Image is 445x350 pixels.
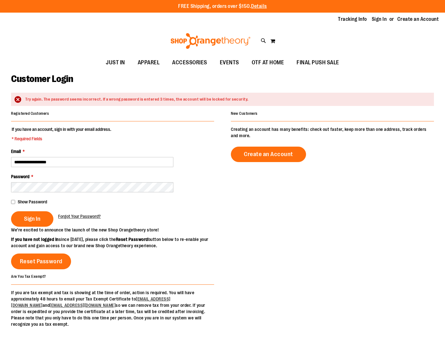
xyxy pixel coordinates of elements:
[11,227,223,233] p: We’re excited to announce the launch of the new Shop Orangetheory store!
[11,237,59,242] strong: If you have not logged in
[178,3,267,10] p: FREE Shipping, orders over $150.
[166,55,213,70] a: ACCESSORIES
[11,274,46,279] strong: Are You Tax Exempt?
[252,55,284,70] span: OTF AT HOME
[290,55,346,70] a: FINAL PUSH SALE
[12,136,111,142] span: * Required Fields
[297,55,339,70] span: FINAL PUSH SALE
[231,147,306,162] a: Create an Account
[170,33,251,49] img: Shop Orangetheory
[11,126,112,142] legend: If you have an account, sign in with your email address.
[138,55,160,70] span: APPAREL
[58,213,101,219] a: Forgot Your Password?
[213,55,245,70] a: EVENTS
[172,55,207,70] span: ACCESSORIES
[11,289,214,327] p: If you are tax exempt and tax is showing at the time of order, action is required. You will have ...
[50,303,116,308] a: [EMAIL_ADDRESS][DOMAIN_NAME]
[18,199,47,204] span: Show Password
[11,149,21,154] span: Email
[245,55,291,70] a: OTF AT HOME
[338,16,367,23] a: Tracking Info
[106,55,125,70] span: JUST IN
[220,55,239,70] span: EVENTS
[11,111,49,116] strong: Registered Customers
[11,236,223,249] p: since [DATE], please click the button below to re-enable your account and gain access to our bran...
[244,151,293,158] span: Create an Account
[11,73,73,84] span: Customer Login
[251,3,267,9] a: Details
[99,55,131,70] a: JUST IN
[25,96,428,102] div: Try again. The password seems incorrect. If a wrong password is entered 3 times, the account will...
[397,16,439,23] a: Create an Account
[58,214,101,219] span: Forgot Your Password?
[11,296,171,308] a: [EMAIL_ADDRESS][DOMAIN_NAME]
[131,55,166,70] a: APPAREL
[163,185,168,190] img: npw-badge-icon-locked.svg
[11,174,29,179] span: Password
[11,211,53,227] button: Sign In
[24,215,40,222] span: Sign In
[20,258,63,265] span: Reset Password
[163,160,168,165] img: npw-badge-icon-locked.svg
[11,254,71,269] a: Reset Password
[231,126,434,139] p: Creating an account has many benefits: check out faster, keep more than one address, track orders...
[372,16,387,23] a: Sign In
[116,237,148,242] strong: Reset Password
[231,111,258,116] strong: New Customers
